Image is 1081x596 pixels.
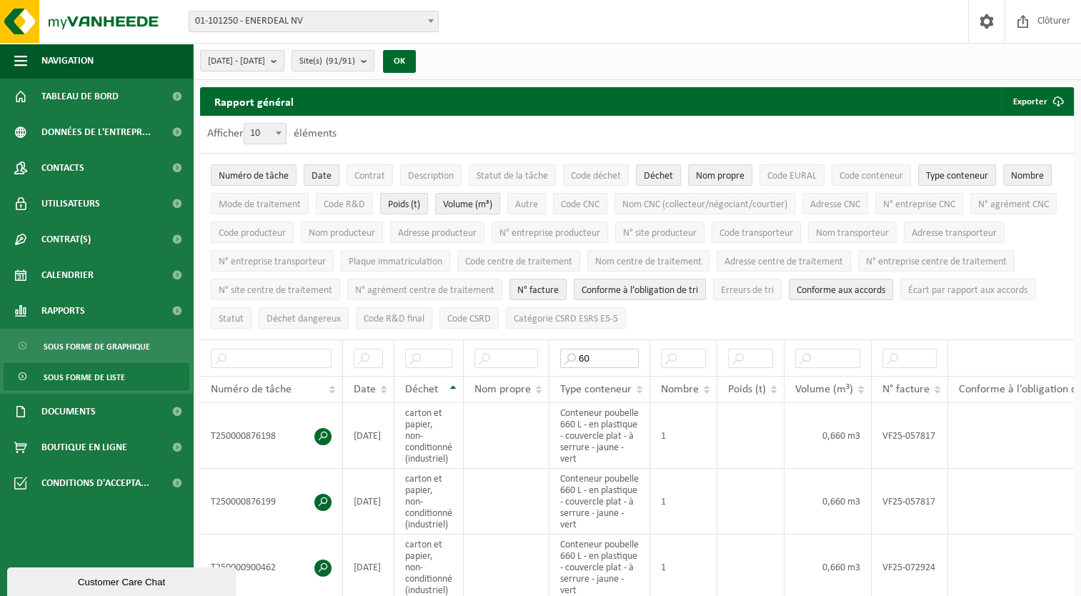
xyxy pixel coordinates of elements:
button: N° entreprise CNCN° entreprise CNC: Activate to sort [875,193,963,214]
span: 10 [244,124,286,144]
span: Boutique en ligne [41,429,127,465]
span: Sous forme de graphique [44,333,150,360]
span: Code déchet [571,171,621,182]
span: 10 [244,123,287,144]
span: Adresse transporteur [912,228,997,239]
span: Code R&D final [364,314,424,324]
span: Nom propre [474,384,531,395]
span: 01-101250 - ENERDEAL NV [189,11,438,31]
span: N° entreprise transporteur [219,257,326,267]
span: Déchet [644,171,673,182]
button: OK [383,50,416,73]
iframe: chat widget [7,565,239,596]
button: N° factureN° facture: Activate to sort [509,279,567,300]
span: N° site producteur [623,228,697,239]
button: N° entreprise transporteurN° entreprise transporteur: Activate to sort [211,250,334,272]
span: Données de l'entrepr... [41,114,151,150]
span: N° entreprise producteur [499,228,600,239]
span: Code CSRD [447,314,491,324]
button: Code R&DCode R&amp;D: Activate to sort [316,193,373,214]
span: Code centre de traitement [465,257,572,267]
span: Déchet dangereux [266,314,341,324]
span: Contrat [354,171,385,182]
button: Code déchetCode déchet: Activate to sort [563,164,629,186]
td: VF25-057817 [872,469,948,535]
button: Numéro de tâcheNuméro de tâche: Activate to sort [211,164,297,186]
span: 01-101250 - ENERDEAL NV [189,11,439,32]
span: Nom CNC (collecteur/négociant/courtier) [622,199,787,210]
button: Mode de traitementMode de traitement: Activate to sort [211,193,309,214]
span: Utilisateurs [41,186,100,222]
span: Type conteneur [560,384,632,395]
label: Afficher éléments [207,128,337,139]
span: Mode de traitement [219,199,301,210]
td: Conteneur poubelle 660 L - en plastique - couvercle plat - à serrure - jaune - vert [549,403,650,469]
span: Calendrier [41,257,94,293]
td: carton et papier, non-conditionné (industriel) [394,469,464,535]
span: Type conteneur [926,171,988,182]
span: Numéro de tâche [211,384,292,395]
td: 0,660 m3 [784,469,872,535]
span: Catégorie CSRD ESRS E5-5 [514,314,618,324]
button: DescriptionDescription: Activate to sort [400,164,462,186]
button: ContratContrat: Activate to sort [347,164,393,186]
span: Nombre [1011,171,1044,182]
button: N° entreprise centre de traitementN° entreprise centre de traitement: Activate to sort [858,250,1015,272]
span: Statut [219,314,244,324]
button: Nom producteurNom producteur: Activate to sort [301,222,383,243]
button: [DATE] - [DATE] [200,50,284,71]
button: DéchetDéchet: Activate to invert sorting [636,164,681,186]
button: Nom centre de traitementNom centre de traitement: Activate to sort [587,250,709,272]
span: Conforme aux accords [797,285,885,296]
span: Numéro de tâche [219,171,289,182]
span: Code transporteur [719,228,793,239]
button: Exporter [1002,87,1072,116]
button: Écart par rapport aux accordsÉcart par rapport aux accords: Activate to sort [900,279,1035,300]
button: Code transporteurCode transporteur: Activate to sort [712,222,801,243]
span: Code R&D [324,199,365,210]
span: Nom producteur [309,228,375,239]
span: N° facture [882,384,930,395]
span: Nom centre de traitement [595,257,702,267]
button: N° site producteurN° site producteur : Activate to sort [615,222,704,243]
button: Code R&D finalCode R&amp;D final: Activate to sort [356,307,432,329]
span: Code CNC [561,199,599,210]
span: Volume (m³) [795,384,853,395]
span: Déchet [405,384,438,395]
td: 0,660 m3 [784,403,872,469]
button: Déchet dangereux : Activate to sort [259,307,349,329]
button: DateDate: Activate to sort [304,164,339,186]
td: T250000876198 [200,403,343,469]
span: Écart par rapport aux accords [908,285,1027,296]
span: Nombre [661,384,699,395]
span: Code producteur [219,228,286,239]
span: [DATE] - [DATE] [208,51,265,72]
span: Rapports [41,293,85,329]
span: Adresse producteur [398,228,477,239]
button: Code centre de traitementCode centre de traitement: Activate to sort [457,250,580,272]
span: Statut de la tâche [477,171,548,182]
td: [DATE] [343,469,394,535]
span: N° agrément CNC [978,199,1049,210]
span: Conditions d'accepta... [41,465,149,501]
button: Catégorie CSRD ESRS E5-5Catégorie CSRD ESRS E5-5: Activate to sort [506,307,626,329]
button: Erreurs de triErreurs de tri: Activate to sort [713,279,782,300]
button: N° agrément centre de traitementN° agrément centre de traitement: Activate to sort [347,279,502,300]
span: Description [408,171,454,182]
span: Adresse centre de traitement [724,257,843,267]
span: Plaque immatriculation [349,257,442,267]
span: Adresse CNC [810,199,860,210]
span: Poids (t) [388,199,420,210]
span: Code EURAL [767,171,817,182]
span: Sous forme de liste [44,364,125,391]
span: Erreurs de tri [721,285,774,296]
button: Code EURALCode EURAL: Activate to sort [759,164,825,186]
button: Code producteurCode producteur: Activate to sort [211,222,294,243]
button: Code conteneurCode conteneur: Activate to sort [832,164,911,186]
button: Code CNCCode CNC: Activate to sort [553,193,607,214]
span: Documents [41,394,96,429]
button: Adresse transporteurAdresse transporteur: Activate to sort [904,222,1005,243]
span: Nom transporteur [816,228,889,239]
span: Code conteneur [840,171,903,182]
